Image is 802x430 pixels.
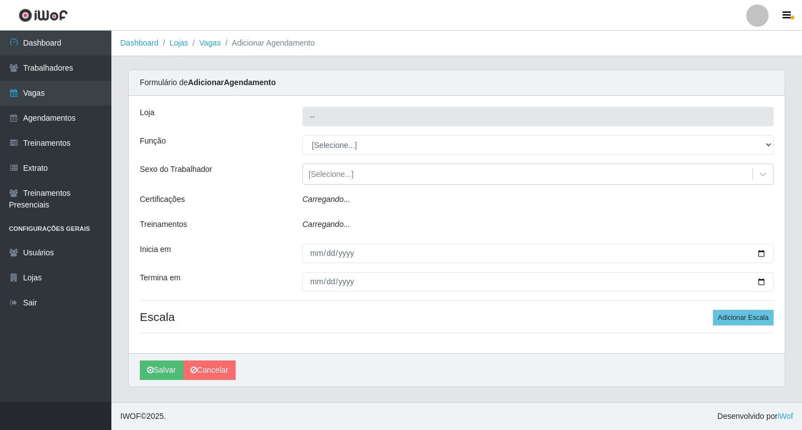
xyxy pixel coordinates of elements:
[18,8,68,22] img: CoreUI Logo
[302,244,774,263] input: 00/00/0000
[140,360,183,380] button: Salvar
[120,38,159,47] a: Dashboard
[129,70,785,96] div: Formulário de
[140,135,166,147] label: Função
[302,195,350,204] i: Carregando...
[183,360,236,380] a: Cancelar
[199,38,221,47] a: Vagas
[140,164,212,175] label: Sexo do Trabalhador
[713,310,774,325] button: Adicionar Escala
[120,412,141,421] span: IWOF
[140,194,185,205] label: Certificações
[140,107,154,118] label: Loja
[302,220,350,229] i: Carregando...
[140,272,180,284] label: Termina em
[140,310,774,324] h4: Escala
[188,78,276,87] strong: Adicionar Agendamento
[717,411,793,422] span: Desenvolvido por
[111,31,802,56] nav: breadcrumb
[309,169,354,180] div: [Selecione...]
[221,37,315,49] li: Adicionar Agendamento
[140,244,171,255] label: Inicia em
[120,411,166,422] span: © 2025 .
[302,272,774,291] input: 00/00/0000
[140,219,187,230] label: Treinamentos
[777,412,793,421] a: iWof
[169,38,188,47] a: Lojas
